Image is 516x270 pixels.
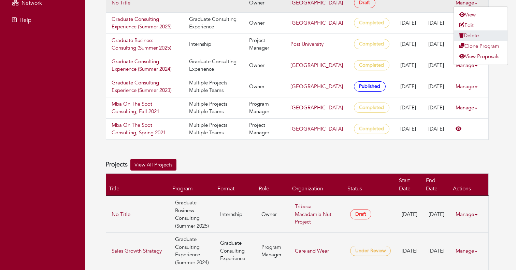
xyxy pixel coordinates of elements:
a: Post University [290,41,324,48]
td: Graduate Business Consulting (Summer 2025) [170,196,215,233]
a: Graduate Consulting Experience (Summer 2025) [112,15,178,31]
span: Published [354,81,386,92]
a: View Proposals [454,51,508,62]
a: Care and Wear [295,247,329,254]
a: Mba On The Spot Consulting, Fall 2021 [112,100,178,116]
span: Completed [354,124,389,134]
td: [DATE] [395,97,423,118]
span: Under Review [350,246,391,256]
th: Start Date [396,174,423,196]
td: Owner [244,55,285,76]
a: [GEOGRAPHIC_DATA] [290,104,343,111]
td: [DATE] [395,55,423,76]
td: [DATE] [423,76,450,97]
td: [DATE] [423,233,450,269]
td: Project Manager [244,33,285,55]
th: Format [215,174,256,196]
td: [DATE] [395,12,423,33]
td: [DATE] [423,196,450,233]
ul: Manage [454,6,508,65]
a: Graduate Consulting Experience (Summer 2024) [112,58,178,73]
a: Graduate Business Consulting (Summer 2025) [112,37,178,52]
a: [GEOGRAPHIC_DATA] [290,83,343,90]
td: [DATE] [423,118,450,139]
span: Completed [354,103,389,113]
td: Owner [244,76,285,97]
td: Multiple Projects Multiple Teams [184,118,244,139]
td: Graduate Consulting Experience (Summer 2024) [170,233,215,269]
td: [DATE] [423,33,450,55]
a: Manage [456,244,483,258]
td: Multiple Projects Multiple Teams [184,97,244,118]
span: Completed [354,39,389,50]
a: Delete [454,30,508,41]
td: Internship [184,33,244,55]
th: Organization [289,174,345,196]
a: Manage [456,59,483,72]
th: Program [170,174,215,196]
a: No Title [112,211,164,218]
a: Manage [456,101,483,114]
td: [DATE] [395,33,423,55]
td: [DATE] [396,233,423,269]
td: Graduate Consulting Experience [184,12,244,33]
a: Edit [454,20,508,31]
a: Manage [456,80,483,93]
td: Program Manager [244,97,285,118]
a: Help [2,13,84,27]
th: Title [106,174,170,196]
a: Clone Program [454,41,508,52]
td: Graduate Consulting Experience [184,55,244,76]
td: Internship [215,196,256,233]
td: [DATE] [423,12,450,33]
a: Sales Growth Strategy [112,247,164,255]
td: [DATE] [423,97,450,118]
th: Actions [450,174,489,196]
span: Help [19,16,31,24]
a: Manage [456,208,483,221]
a: Mba On The Spot Consulting, Spring 2021 [112,121,178,137]
a: View [454,10,508,20]
a: Tribeca Macadamia Nut Project [295,203,331,225]
td: [DATE] [396,196,423,233]
td: [DATE] [395,118,423,139]
span: Draft [350,209,372,220]
td: Multiple Projects Multiple Teams [184,76,244,97]
td: Project Manager [244,118,285,139]
h4: Projects [106,161,128,168]
a: Graduate Consulting Experience (Summer 2023) [112,79,178,94]
a: [GEOGRAPHIC_DATA] [290,125,343,132]
th: Status [345,174,397,196]
th: Role [256,174,289,196]
td: [DATE] [395,76,423,97]
td: Owner [244,12,285,33]
a: [GEOGRAPHIC_DATA] [290,19,343,26]
td: [DATE] [423,55,450,76]
a: View All Projects [130,159,176,171]
td: Graduate Consulting Experience [215,233,256,269]
td: Owner [256,196,289,233]
a: [GEOGRAPHIC_DATA] [290,62,343,69]
span: Completed [354,60,389,71]
span: Completed [354,18,389,28]
th: End Date [423,174,450,196]
td: Program Manager [256,233,289,269]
